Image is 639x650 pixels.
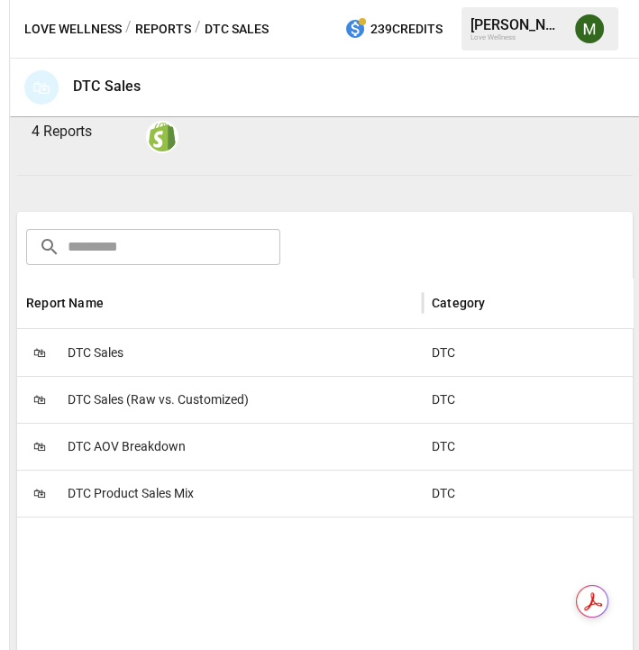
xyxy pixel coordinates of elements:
[370,18,443,41] span: 239 Credits
[24,18,122,41] button: Love Wellness
[24,70,59,105] div: 🛍
[432,296,485,310] div: Category
[26,386,53,413] span: 🛍
[470,16,564,33] div: [PERSON_NAME]
[105,290,131,316] button: Sort
[26,480,53,507] span: 🛍
[337,13,450,46] button: 239Credits
[487,290,512,316] button: Sort
[470,33,564,41] div: Love Wellness
[26,339,53,366] span: 🛍
[125,18,132,41] div: /
[68,424,186,470] span: DTC AOV Breakdown
[26,296,104,310] div: Report Name
[68,377,249,423] span: DTC Sales (Raw vs. Customized)
[32,121,132,142] p: 4 Reports
[564,4,615,54] button: Meredith Lacasse
[148,123,177,151] img: shopify
[73,78,141,95] div: DTC Sales
[68,471,194,517] span: DTC Product Sales Mix
[68,330,123,376] span: DTC Sales
[26,433,53,460] span: 🛍
[575,14,604,43] img: Meredith Lacasse
[195,18,201,41] div: /
[135,18,191,41] button: Reports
